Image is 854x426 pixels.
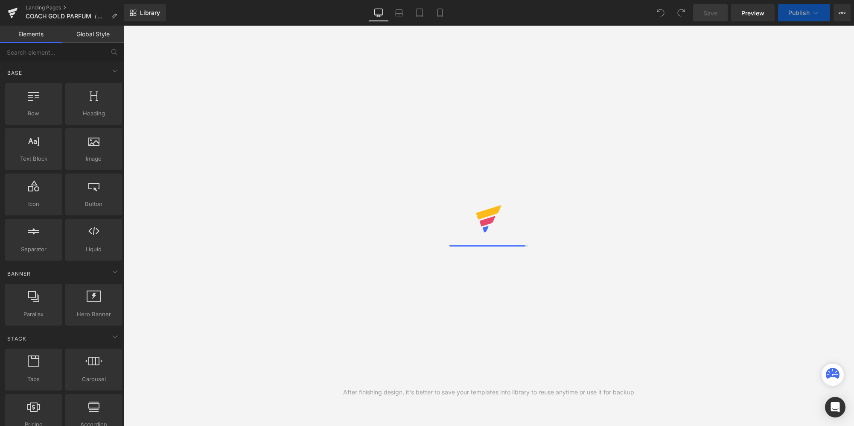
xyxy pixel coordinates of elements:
[62,26,124,43] a: Global Style
[8,200,59,209] span: Icon
[124,4,166,21] a: New Library
[68,375,120,384] span: Carousel
[673,4,690,21] button: Redo
[8,310,59,319] span: Parallax
[8,375,59,384] span: Tabs
[6,335,27,343] span: Stack
[8,154,59,163] span: Text Block
[409,4,430,21] a: Tablet
[68,200,120,209] span: Button
[788,9,810,16] span: Publish
[68,109,120,118] span: Heading
[68,154,120,163] span: Image
[389,4,409,21] a: Laptop
[6,270,32,278] span: Banner
[68,245,120,254] span: Liquid
[430,4,450,21] a: Mobile
[834,4,851,21] button: More
[26,13,108,20] span: COACH GOLD PARFUM（コーチ ゴールド パルファム）｜香水・フレグランス
[825,397,845,417] div: Open Intercom Messenger
[703,9,717,18] span: Save
[140,9,160,17] span: Library
[731,4,775,21] a: Preview
[6,69,23,77] span: Base
[26,4,124,11] a: Landing Pages
[343,388,634,397] div: After finishing design, it's better to save your templates into library to reuse anytime or use i...
[8,109,59,118] span: Row
[68,310,120,319] span: Hero Banner
[741,9,764,18] span: Preview
[652,4,669,21] button: Undo
[8,245,59,254] span: Separator
[368,4,389,21] a: Desktop
[778,4,830,21] button: Publish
